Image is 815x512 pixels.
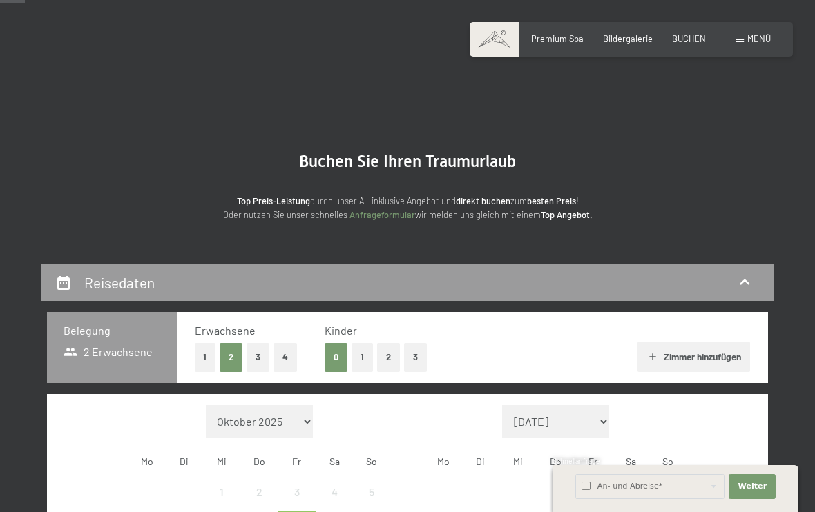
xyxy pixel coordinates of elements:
button: 2 [220,343,242,371]
button: 0 [325,343,347,371]
div: Sat Oct 04 2025 [316,473,353,511]
h3: Belegung [64,323,160,338]
button: 1 [195,343,216,371]
div: Anreise nicht möglich [278,473,316,511]
abbr: Donnerstag [550,455,562,467]
div: Anreise nicht möglich [240,473,278,511]
abbr: Samstag [626,455,636,467]
span: Kinder [325,324,357,337]
abbr: Mittwoch [513,455,523,467]
span: Menü [747,33,771,44]
span: 2 Erwachsene [64,344,153,360]
div: Fri Oct 03 2025 [278,473,316,511]
button: Weiter [729,474,776,499]
strong: besten Preis [527,195,576,206]
a: Bildergalerie [603,33,653,44]
p: durch unser All-inklusive Angebot und zum ! Oder nutzen Sie unser schnelles wir melden uns gleich... [131,194,684,222]
button: 3 [404,343,427,371]
abbr: Mittwoch [217,455,227,467]
abbr: Montag [437,455,450,467]
abbr: Freitag [292,455,301,467]
div: Anreise nicht möglich [353,473,390,511]
strong: Top Angebot. [541,209,593,220]
div: Anreise nicht möglich [316,473,353,511]
div: Thu Oct 02 2025 [240,473,278,511]
abbr: Freitag [588,455,597,467]
div: Wed Oct 01 2025 [203,473,240,511]
h2: Reisedaten [84,274,155,291]
abbr: Samstag [329,455,340,467]
abbr: Sonntag [662,455,673,467]
div: Anreise nicht möglich [203,473,240,511]
div: Sun Oct 05 2025 [353,473,390,511]
button: 3 [247,343,269,371]
button: 4 [274,343,297,371]
abbr: Dienstag [180,455,189,467]
a: Premium Spa [531,33,584,44]
strong: Top Preis-Leistung [237,195,310,206]
span: Weiter [738,481,767,492]
strong: direkt buchen [456,195,510,206]
abbr: Dienstag [476,455,485,467]
abbr: Montag [141,455,153,467]
abbr: Donnerstag [253,455,265,467]
span: Buchen Sie Ihren Traumurlaub [299,152,516,171]
a: BUCHEN [672,33,706,44]
button: 2 [377,343,400,371]
span: Schnellanfrage [553,457,600,465]
button: 1 [352,343,373,371]
a: Anfrageformular [349,209,415,220]
span: Erwachsene [195,324,256,337]
abbr: Sonntag [366,455,377,467]
button: Zimmer hinzufügen [637,342,750,372]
